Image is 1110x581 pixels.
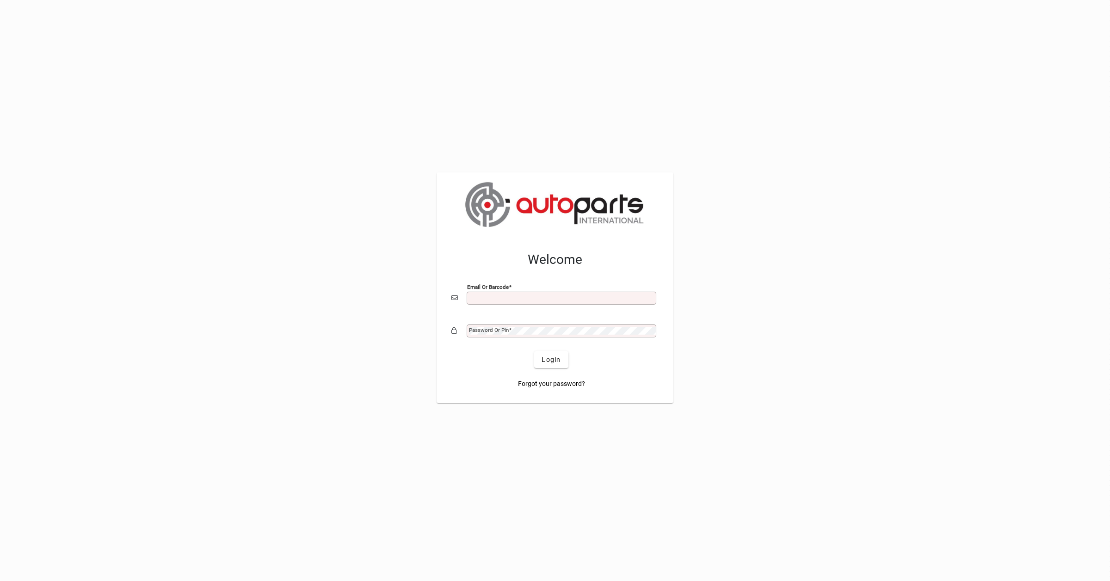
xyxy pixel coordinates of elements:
span: Login [542,355,561,365]
mat-label: Email or Barcode [467,284,509,290]
button: Login [534,351,568,368]
span: Forgot your password? [518,379,585,389]
mat-label: Password or Pin [469,327,509,333]
h2: Welcome [451,252,659,268]
a: Forgot your password? [514,375,589,392]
